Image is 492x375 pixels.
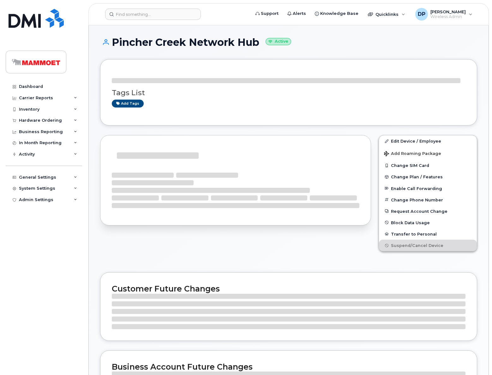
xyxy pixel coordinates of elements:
span: Add Roaming Package [384,151,441,157]
h3: Tags List [112,89,465,97]
span: Change Plan / Features [391,175,443,179]
a: Add tags [112,100,144,108]
a: Edit Device / Employee [379,135,477,147]
button: Add Roaming Package [379,147,477,160]
button: Enable Call Forwarding [379,183,477,194]
button: Request Account Change [379,206,477,217]
span: Suspend/Cancel Device [391,243,443,248]
button: Transfer to Personal [379,228,477,240]
span: Enable Call Forwarding [391,186,442,191]
button: Change Plan / Features [379,171,477,182]
button: Suspend/Cancel Device [379,240,477,251]
h1: Pincher Creek Network Hub [100,37,477,48]
h2: Customer Future Changes [112,284,465,293]
h2: Business Account Future Changes [112,362,465,372]
button: Change SIM Card [379,160,477,171]
button: Block Data Usage [379,217,477,228]
small: Active [266,38,291,45]
button: Change Phone Number [379,194,477,206]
